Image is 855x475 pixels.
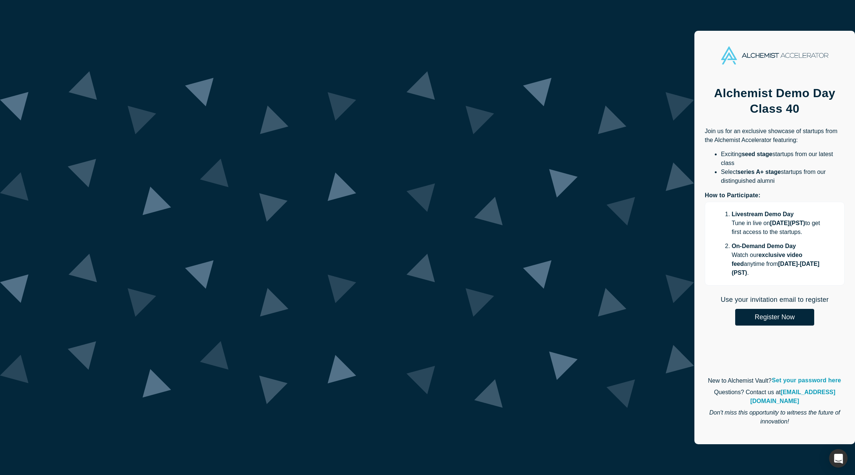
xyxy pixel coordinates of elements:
[705,192,760,198] strong: How to Participate:
[721,46,828,65] img: Alchemist Accelerator Logo
[737,169,781,175] strong: series A+ stage
[721,168,845,185] li: Select startups from our distinguished alumni
[731,211,793,217] strong: Livestream Demo Day
[705,127,845,286] div: Join us for an exclusive showcase of startups from the Alchemist Accelerator featuring:
[705,376,845,385] p: New to Alchemist Vault?
[709,409,840,425] em: Don't miss this opportunity to witness the future of innovation!
[705,296,845,304] h2: Use your invitation email to register
[705,388,845,406] p: Questions? Contact us at
[731,219,823,237] p: Tune in live on to get first access to the startups.
[731,252,802,267] strong: exclusive video feed
[772,376,842,385] a: Set your password here
[770,220,805,226] strong: [DATE] ( PST )
[731,243,796,249] strong: On-Demand Demo Day
[741,151,772,157] strong: seed stage
[731,251,823,277] p: Watch our anytime from .
[721,150,845,168] li: Exciting startups from our latest class
[750,389,835,404] a: [EMAIL_ADDRESS][DOMAIN_NAME]
[705,85,845,116] h1: Alchemist Demo Day Class 40
[735,309,814,326] button: Register Now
